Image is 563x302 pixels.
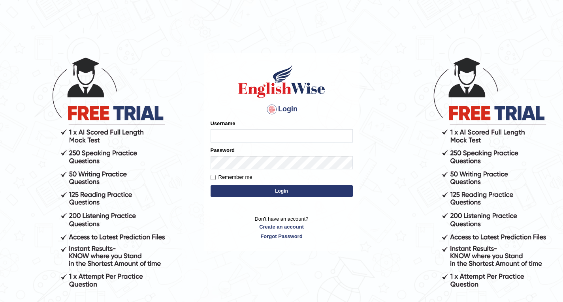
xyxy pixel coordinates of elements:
[211,233,353,240] a: Forgot Password
[211,103,353,116] h4: Login
[211,215,353,240] p: Don't have an account?
[211,120,235,127] label: Username
[211,146,235,154] label: Password
[211,173,252,181] label: Remember me
[211,185,353,197] button: Login
[211,175,216,180] input: Remember me
[211,223,353,231] a: Create an account
[237,64,327,99] img: Logo of English Wise sign in for intelligent practice with AI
